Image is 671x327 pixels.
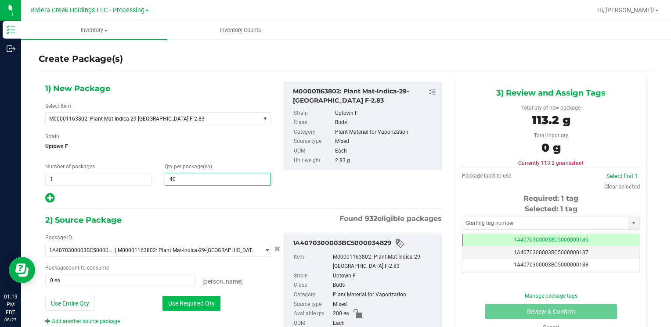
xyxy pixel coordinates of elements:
span: Number of packages [45,163,95,170]
span: Inventory [21,26,167,34]
a: Inventory Counts [167,21,314,39]
p: 08/27 [4,316,17,323]
span: Found eligible packages [339,213,442,224]
span: Currently 113.2 grams [518,160,584,166]
span: [PERSON_NAME] [202,278,243,285]
input: 0 ea [46,274,195,287]
label: Unit weight [294,156,333,166]
label: Strain [294,109,333,118]
span: ( M00001163802: Plant Mat-Indica-29-[GEOGRAPHIC_DATA] F-2.83 ) [115,247,256,253]
span: 1) New Package [45,82,110,95]
div: Mixed [335,137,437,146]
label: Strain [45,132,59,140]
span: Package label to use [462,173,511,179]
label: Source type [294,137,333,146]
label: UOM [294,146,333,156]
div: Mixed [333,300,437,309]
a: Manage package tags [525,293,577,299]
input: 1 [46,173,151,185]
span: 932 [365,214,377,223]
div: Each [335,146,437,156]
label: Class [294,118,333,128]
span: Required: 1 tag [523,194,578,203]
span: Package to consume [45,265,109,271]
span: Riviera Creek Holdings LLC - Processing [30,7,144,14]
button: Cancel button [272,243,283,256]
label: Category [294,128,333,137]
span: count [66,265,79,271]
span: Inventory Counts [208,26,273,34]
div: M00001163802: Plant Mat-Indica-29-Uptown F-2.83 [293,87,437,105]
h4: Create Package(s) [39,53,123,65]
button: Use Required Qty [162,296,220,311]
button: Use Entire Qty [45,296,95,311]
input: Starting tag number [462,217,628,229]
span: Hi, [PERSON_NAME]! [597,7,654,14]
inline-svg: Outbound [7,44,15,53]
label: Item [294,252,331,271]
span: 200 ea [333,309,349,319]
button: Review & Confirm [485,304,617,319]
div: Plant Material for Vaporization [333,290,437,300]
label: Category [294,290,331,300]
span: 2) Source Package [45,213,122,227]
inline-svg: Inventory [7,25,15,34]
a: Select first 1 [606,173,638,179]
span: Uptown F [45,140,271,153]
div: Buds [333,281,437,290]
a: Inventory [21,21,167,39]
span: select [628,217,639,229]
p: 01:19 PM EDT [4,293,17,316]
span: Total input qty [534,132,568,139]
div: Plant Material for Vaporization [335,128,437,137]
a: Clear selected [604,183,640,190]
span: Add new output [45,197,54,203]
div: 2.83 g [335,156,437,166]
div: Uptown F [333,271,437,281]
span: 0 g [541,141,561,155]
span: Package ID [45,235,72,241]
span: Total qty of new package [521,105,581,111]
iframe: Resource center [9,257,35,283]
span: 1A4070300003BC5000000188 [514,262,588,268]
span: 1A4070300003BC5000000186 [514,237,588,243]
div: M00001163802: Plant Mat-Indica-29-[GEOGRAPHIC_DATA] F-2.83 [333,252,437,271]
label: Class [294,281,331,290]
span: select [260,113,271,125]
span: select [260,244,271,256]
div: Buds [335,118,437,128]
div: Uptown F [335,109,437,118]
span: 113.2 g [532,113,570,127]
label: Available qty [294,309,331,319]
span: (ea) [203,163,212,170]
span: short [571,160,584,166]
span: 1A4070300003BC5000034829 [49,247,115,253]
a: Add another source package [45,318,120,324]
span: 3) Review and Assign Tags [496,86,606,100]
span: Qty per package [165,163,212,170]
div: 1A4070300003BC5000034829 [293,238,437,249]
span: 1A4070300003BC5000000187 [514,249,588,256]
label: Source type [294,300,331,309]
span: Selected: 1 tag [525,205,577,213]
span: M00001163802: Plant Mat-Indica-29-[GEOGRAPHIC_DATA] F-2.83 [49,116,248,122]
label: Strain [294,271,331,281]
label: Select Item [45,102,71,110]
